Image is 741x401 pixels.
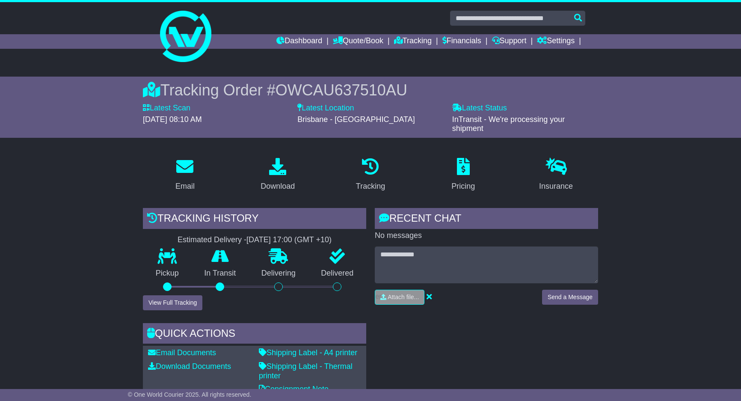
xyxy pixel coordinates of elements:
div: Tracking [356,181,385,192]
div: Pricing [451,181,475,192]
p: Delivering [249,269,308,278]
div: Download [261,181,295,192]
a: Download Documents [148,362,231,371]
a: Quote/Book [333,34,383,49]
p: Pickup [143,269,192,278]
label: Latest Scan [143,104,190,113]
a: Tracking [394,34,432,49]
button: Send a Message [542,290,598,305]
a: Consignment Note [259,385,329,393]
div: Quick Actions [143,323,366,346]
a: Pricing [446,155,480,195]
a: Shipping Label - A4 printer [259,348,357,357]
a: Email Documents [148,348,216,357]
div: Tracking Order # [143,81,598,99]
span: Brisbane - [GEOGRAPHIC_DATA] [297,115,415,124]
a: Email [170,155,200,195]
a: Settings [537,34,575,49]
div: [DATE] 17:00 (GMT +10) [246,235,332,245]
span: InTransit - We're processing your shipment [452,115,565,133]
span: [DATE] 08:10 AM [143,115,202,124]
a: Dashboard [276,34,322,49]
div: Tracking history [143,208,366,231]
div: Estimated Delivery - [143,235,366,245]
button: View Full Tracking [143,295,202,310]
a: Support [492,34,527,49]
p: No messages [375,231,598,241]
a: Download [255,155,300,195]
span: OWCAU637510AU [276,81,407,99]
p: Delivered [308,269,367,278]
span: © One World Courier 2025. All rights reserved. [128,391,252,398]
div: Email [175,181,195,192]
label: Latest Status [452,104,507,113]
div: Insurance [539,181,573,192]
p: In Transit [192,269,249,278]
a: Financials [442,34,481,49]
a: Tracking [350,155,391,195]
a: Insurance [534,155,578,195]
label: Latest Location [297,104,354,113]
a: Shipping Label - Thermal printer [259,362,353,380]
div: RECENT CHAT [375,208,598,231]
